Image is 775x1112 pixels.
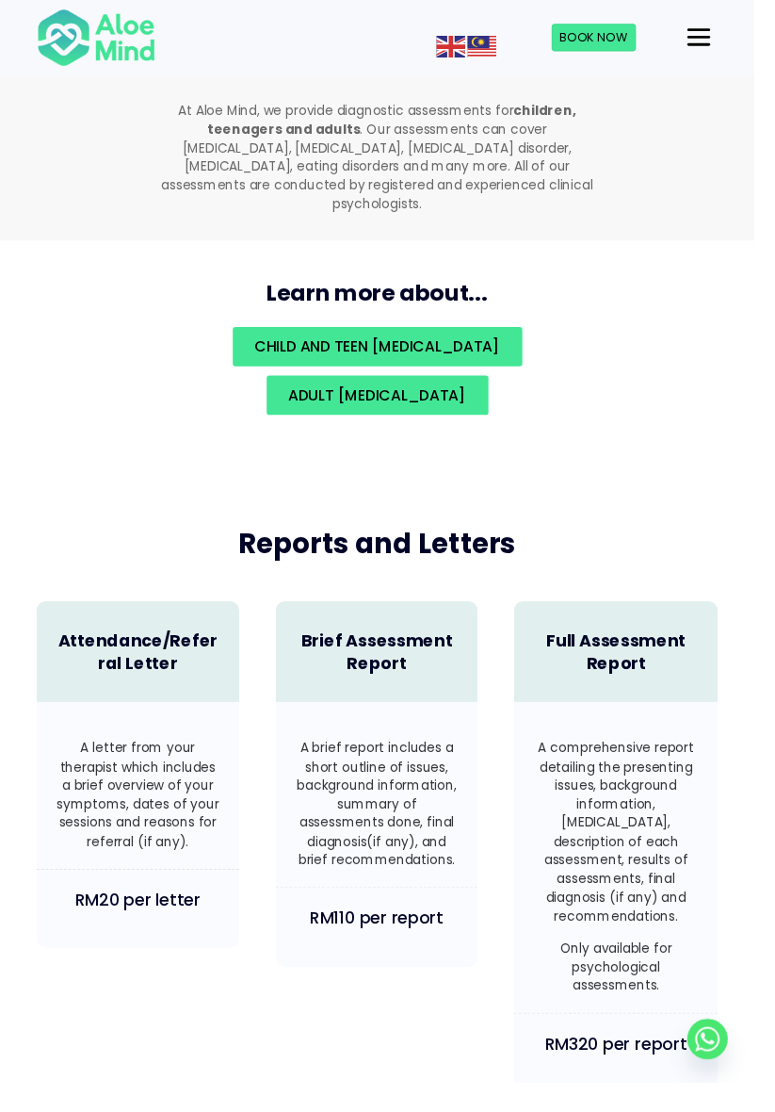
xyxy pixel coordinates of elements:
h4: RM320 per report [547,1060,718,1084]
p: A letter from your therapist which includes a brief overview of your symptoms, dates of your sess... [57,759,227,874]
img: en [448,37,478,59]
p: At Aloe Mind, we provide diagnostic assessments for . Our assessments can cover [MEDICAL_DATA], [... [163,104,612,219]
h4: Brief Assessment Report [302,646,473,693]
span: Book Now [575,29,645,47]
p: Only available for psychological assessments. [547,964,718,1022]
a: Malay [480,38,512,57]
p: A comprehensive report detailing the presenting issues, background information, [MEDICAL_DATA], d... [547,759,718,950]
h4: Attendance/Referral Letter [57,646,227,693]
a: English [448,38,480,57]
a: Child and teen [MEDICAL_DATA] [239,335,537,376]
img: Aloe mind Logo [38,8,160,70]
span: Reports and Letters [245,538,530,579]
h3: Learn more about... [19,285,756,317]
img: ms [480,37,510,59]
h4: Full Assessment Report [547,646,718,693]
strong: children, teenagers and adults [213,104,592,141]
p: A brief report includes a short outline of issues, background information, summary of assessments... [302,759,473,892]
button: Menu [699,23,737,55]
a: Adult [MEDICAL_DATA] [274,385,502,426]
h4: RM110 per report [302,931,473,955]
a: Whatsapp [706,1047,748,1088]
h4: RM20 per letter [57,912,227,936]
a: Book Now [567,25,654,53]
span: Child and teen [MEDICAL_DATA] [262,345,514,367]
span: Adult [MEDICAL_DATA] [297,395,479,417]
